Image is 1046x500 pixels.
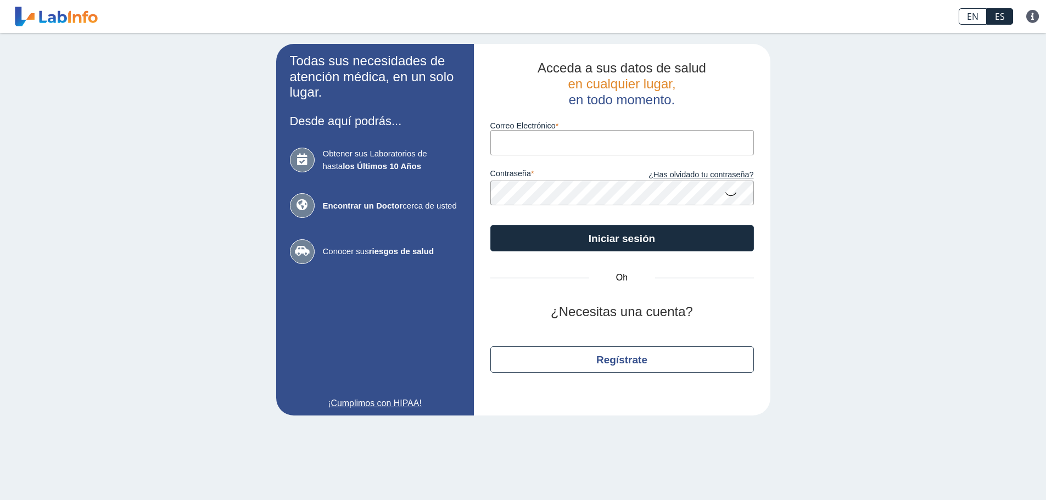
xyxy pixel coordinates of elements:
button: Regístrate [490,346,754,373]
font: en cualquier lugar, [568,76,675,91]
font: Desde aquí podrás... [290,114,402,128]
font: ¿Has olvidado tu contraseña? [648,170,753,179]
font: ES [995,10,1005,23]
font: ¡Cumplimos con HIPAA! [328,398,422,408]
font: contraseña [490,169,531,178]
font: ¿Necesitas una cuenta? [551,304,693,319]
font: Correo Electrónico [490,121,556,130]
font: Encontrar un Doctor [323,201,403,210]
font: Iniciar sesión [589,233,655,244]
font: EN [967,10,978,23]
font: los Últimos 10 Años [343,161,421,171]
font: Todas sus necesidades de atención médica, en un solo lugar. [290,53,454,100]
font: Oh [616,273,628,282]
a: ¿Has olvidado tu contraseña? [622,169,754,181]
button: Iniciar sesión [490,225,754,251]
font: Acceda a sus datos de salud [538,60,706,75]
font: riesgos de salud [369,246,434,256]
font: cerca de usted [402,201,456,210]
font: en todo momento. [569,92,675,107]
font: Obtener sus Laboratorios de hasta [323,149,427,171]
font: Regístrate [596,354,647,366]
font: Conocer sus [323,246,369,256]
